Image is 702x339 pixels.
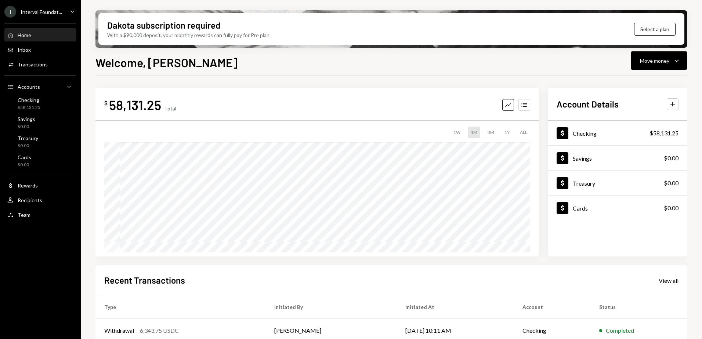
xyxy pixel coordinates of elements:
[21,9,62,15] div: Interval Foundat...
[109,96,161,113] div: 58,131.25
[4,114,76,131] a: Savings$0.00
[664,179,679,187] div: $0.00
[18,124,35,130] div: $0.00
[18,116,35,122] div: Savings
[659,277,679,284] div: View all
[557,98,619,110] h2: Account Details
[95,295,265,319] th: Type
[18,97,40,103] div: Checking
[18,47,31,53] div: Inbox
[107,19,220,31] div: Dakota subscription required
[18,143,38,149] div: $0.00
[18,61,48,68] div: Transactions
[573,130,597,137] div: Checking
[640,57,669,65] div: Move money
[18,32,31,38] div: Home
[606,326,634,335] div: Completed
[4,152,76,169] a: Cards$0.00
[95,55,238,70] h1: Welcome, [PERSON_NAME]
[104,99,108,107] div: $
[18,197,42,203] div: Recipients
[18,135,38,141] div: Treasury
[18,84,40,90] div: Accounts
[4,80,76,93] a: Accounts
[397,295,514,319] th: Initiated At
[18,182,38,189] div: Rewards
[517,127,530,138] div: ALL
[548,121,687,145] a: Checking$58,131.25
[548,171,687,195] a: Treasury$0.00
[4,133,76,150] a: Treasury$0.00
[164,105,176,112] div: Total
[514,295,590,319] th: Account
[4,43,76,56] a: Inbox
[4,58,76,71] a: Transactions
[573,155,592,162] div: Savings
[573,180,595,187] div: Treasury
[468,127,480,138] div: 1M
[664,204,679,212] div: $0.00
[18,105,40,111] div: $58,131.25
[450,127,463,138] div: 1W
[18,154,31,160] div: Cards
[649,129,679,138] div: $58,131.25
[548,196,687,220] a: Cards$0.00
[140,326,179,335] div: 6,343.75 USDC
[107,31,271,39] div: With a $90,000 deposit, your monthly rewards can fully pay for Pro plan.
[634,23,676,36] button: Select a plan
[664,154,679,163] div: $0.00
[502,127,513,138] div: 1Y
[18,162,31,168] div: $0.00
[573,205,588,212] div: Cards
[4,6,16,18] div: I
[104,274,185,286] h2: Recent Transactions
[631,51,687,70] button: Move money
[659,276,679,284] a: View all
[485,127,497,138] div: 3M
[4,208,76,221] a: Team
[4,95,76,112] a: Checking$58,131.25
[4,193,76,207] a: Recipients
[265,295,396,319] th: Initiated By
[4,28,76,41] a: Home
[18,212,30,218] div: Team
[590,295,687,319] th: Status
[548,146,687,170] a: Savings$0.00
[4,179,76,192] a: Rewards
[104,326,134,335] div: Withdrawal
